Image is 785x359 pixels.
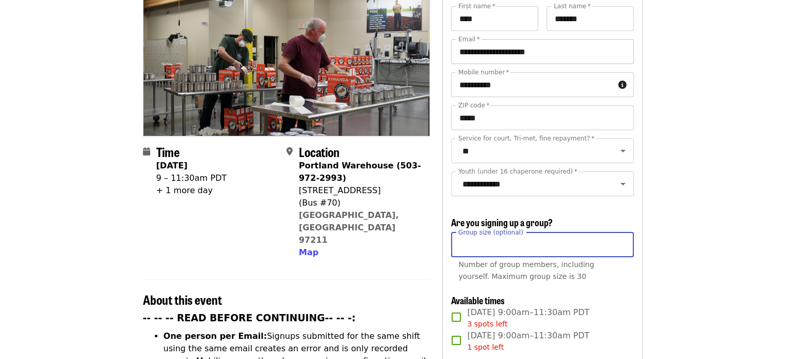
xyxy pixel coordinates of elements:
[458,36,480,42] label: Email
[451,6,538,31] input: First name
[156,172,227,184] div: 9 – 11:30am PDT
[299,247,318,257] span: Map
[458,260,594,280] span: Number of group members, including yourself. Maximum group size is 30
[616,177,630,191] button: Open
[451,39,633,64] input: Email
[467,330,589,353] span: [DATE] 9:00am–11:30am PDT
[616,144,630,158] button: Open
[299,197,422,209] div: (Bus #70)
[299,210,399,245] a: [GEOGRAPHIC_DATA], [GEOGRAPHIC_DATA] 97211
[618,80,627,90] i: circle-info icon
[458,228,523,236] span: Group size (optional)
[156,143,180,161] span: Time
[467,320,507,328] span: 3 spots left
[299,246,318,259] button: Map
[286,147,293,157] i: map-marker-alt icon
[299,143,340,161] span: Location
[451,72,614,97] input: Mobile number
[458,102,489,108] label: ZIP code
[458,135,595,142] label: Service for court, Tri-met, fine repayment?
[458,168,577,175] label: Youth (under 16 chaperone required)
[451,215,553,229] span: Are you signing up a group?
[458,3,495,9] label: First name
[554,3,590,9] label: Last name
[451,105,633,130] input: ZIP code
[299,184,422,197] div: [STREET_ADDRESS]
[451,293,505,307] span: Available times
[143,290,222,308] span: About this event
[156,184,227,197] div: + 1 more day
[451,232,633,257] input: [object Object]
[156,161,188,170] strong: [DATE]
[458,69,509,75] label: Mobile number
[143,147,150,157] i: calendar icon
[299,161,421,183] strong: Portland Warehouse (503-972-2993)
[164,331,267,341] strong: One person per Email:
[143,313,356,323] strong: -- -- -- READ BEFORE CONTINUING-- -- -:
[467,343,504,351] span: 1 spot left
[467,306,589,330] span: [DATE] 9:00am–11:30am PDT
[547,6,634,31] input: Last name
